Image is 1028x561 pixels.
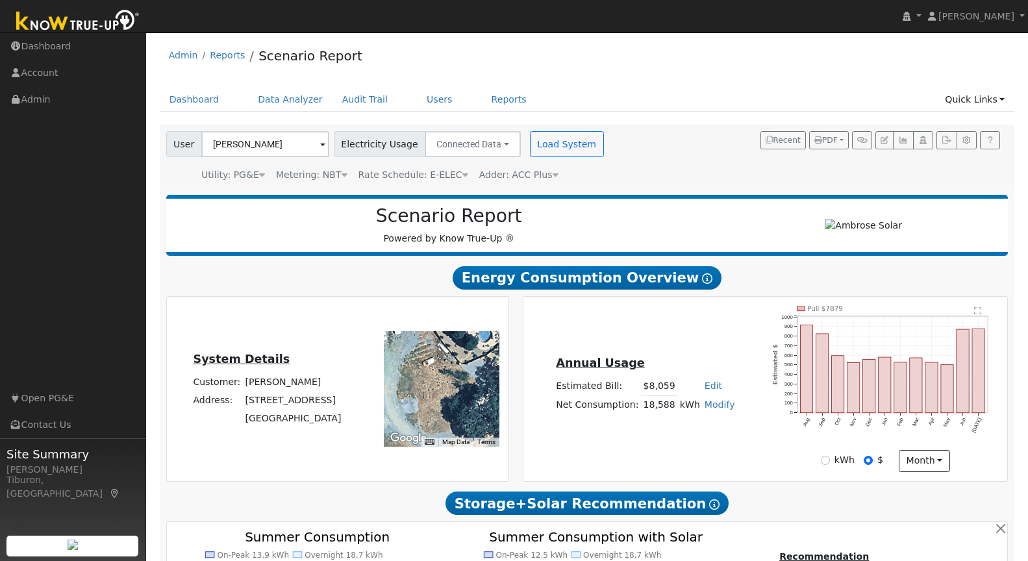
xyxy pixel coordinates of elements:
[243,409,344,427] td: [GEOGRAPHIC_DATA]
[191,391,243,409] td: Address:
[980,131,1000,149] a: Help Link
[358,169,468,180] span: Alias: HETOUC
[864,417,873,427] text: Dec
[942,417,951,428] text: May
[807,305,843,312] text: Pull $7879
[276,168,347,182] div: Metering: NBT
[784,343,793,349] text: 700
[816,334,829,413] rect: onclick=""
[243,373,344,391] td: [PERSON_NAME]
[863,360,875,413] rect: onclick=""
[896,417,905,427] text: Feb
[957,131,977,149] button: Settings
[705,380,722,391] a: Edit
[847,363,860,413] rect: onclick=""
[442,438,470,447] button: Map Data
[849,417,858,427] text: Nov
[245,530,390,545] text: Summer Consumption
[942,365,954,413] rect: onclick=""
[938,11,1014,21] span: [PERSON_NAME]
[6,463,139,477] div: [PERSON_NAME]
[760,131,806,149] button: Recent
[910,358,922,413] rect: onclick=""
[479,168,558,182] div: Adder: ACC Plus
[705,399,735,410] a: Modify
[641,395,677,414] td: 18,588
[834,416,843,426] text: Oct
[925,362,938,413] rect: onclick=""
[790,410,793,416] text: 0
[169,50,198,60] a: Admin
[814,136,838,145] span: PDF
[258,48,362,64] a: Scenario Report
[821,456,830,465] input: kWh
[877,453,883,467] label: $
[425,438,434,447] button: Keyboard shortcuts
[173,205,725,245] div: Powered by Know True-Up ®
[832,356,844,413] rect: onclick=""
[6,473,139,501] div: Tiburon, [GEOGRAPHIC_DATA]
[881,417,889,427] text: Jan
[109,488,121,499] a: Map
[771,344,779,384] text: Estimated $
[959,417,967,427] text: Jun
[818,417,827,427] text: Sep
[973,329,985,413] rect: onclick=""
[893,131,913,149] button: Multi-Series Graph
[554,395,641,414] td: Net Consumption:
[583,551,661,560] text: Overnight 18.7 kWh
[334,131,425,157] span: Electricity Usage
[782,314,793,320] text: 1000
[784,323,793,329] text: 900
[913,131,933,149] button: Login As
[702,273,712,284] i: Show Help
[530,131,604,157] button: Load System
[191,373,243,391] td: Customer:
[453,266,721,290] span: Energy Consumption Overview
[834,453,855,467] label: kWh
[554,377,641,396] td: Estimated Bill:
[10,7,146,36] img: Know True-Up
[677,395,702,414] td: kWh
[193,353,290,366] u: System Details
[243,391,344,409] td: [STREET_ADDRESS]
[875,131,894,149] button: Edit User
[417,88,462,112] a: Users
[927,417,936,427] text: Apr
[495,551,568,560] text: On-Peak 12.5 kWh
[825,219,902,232] img: Ambrose Solar
[801,325,813,413] rect: onclick=""
[68,540,78,550] img: retrieve
[201,131,329,157] input: Select a User
[709,499,720,510] i: Show Help
[179,205,718,227] h2: Scenario Report
[445,492,729,515] span: Storage+Solar Recommendation
[935,88,1014,112] a: Quick Links
[864,456,873,465] input: $
[784,353,793,358] text: 600
[852,131,872,149] button: Generate Report Link
[936,131,957,149] button: Export Interval Data
[975,306,982,315] text: 
[489,530,703,545] text: Summer Consumption with Solar
[879,357,891,413] rect: onclick=""
[482,88,536,112] a: Reports
[784,391,793,397] text: 200
[894,362,907,413] rect: onclick=""
[784,333,793,339] text: 800
[784,401,793,406] text: 100
[802,417,811,427] text: Aug
[387,430,430,447] a: Open this area in Google Maps (opens a new window)
[305,551,382,560] text: Overnight 18.7 kWh
[425,131,521,157] button: Connected Data
[957,329,970,413] rect: onclick=""
[899,450,950,472] button: month
[784,362,793,368] text: 500
[160,88,229,112] a: Dashboard
[784,381,793,387] text: 300
[477,438,495,445] a: Terms (opens in new tab)
[332,88,397,112] a: Audit Trail
[641,377,677,396] td: $8,059
[6,445,139,463] span: Site Summary
[784,371,793,377] text: 400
